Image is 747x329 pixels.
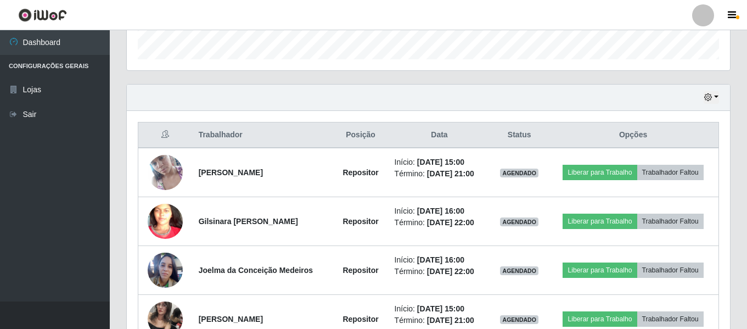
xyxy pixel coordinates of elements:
button: Trabalhador Faltou [637,263,704,278]
button: Trabalhador Faltou [637,214,704,229]
li: Término: [395,217,485,228]
time: [DATE] 22:00 [427,218,474,227]
li: Início: [395,303,485,315]
button: Trabalhador Faltou [637,311,704,327]
img: 1754014885727.jpeg [148,247,183,294]
li: Término: [395,168,485,180]
button: Liberar para Trabalho [563,311,637,327]
strong: Joelma da Conceição Medeiros [199,266,313,275]
strong: Repositor [342,266,378,275]
li: Início: [395,254,485,266]
img: 1628271244301.jpeg [148,141,183,204]
th: Status [491,122,548,148]
span: AGENDADO [500,266,538,275]
strong: [PERSON_NAME] [199,168,263,177]
time: [DATE] 22:00 [427,267,474,276]
time: [DATE] 21:00 [427,316,474,325]
img: CoreUI Logo [18,8,67,22]
span: AGENDADO [500,169,538,177]
time: [DATE] 15:00 [417,304,464,313]
img: 1630764060757.jpeg [148,183,183,260]
th: Data [388,122,491,148]
time: [DATE] 15:00 [417,158,464,166]
th: Opções [548,122,718,148]
strong: Repositor [342,315,378,324]
button: Liberar para Trabalho [563,165,637,180]
button: Liberar para Trabalho [563,214,637,229]
li: Término: [395,315,485,326]
span: AGENDADO [500,218,538,226]
strong: Gilsinara [PERSON_NAME] [199,217,298,226]
li: Início: [395,205,485,217]
strong: Repositor [342,168,378,177]
span: AGENDADO [500,315,538,324]
button: Liberar para Trabalho [563,263,637,278]
button: Trabalhador Faltou [637,165,704,180]
strong: Repositor [342,217,378,226]
time: [DATE] 21:00 [427,169,474,178]
time: [DATE] 16:00 [417,207,464,215]
li: Término: [395,266,485,277]
strong: [PERSON_NAME] [199,315,263,324]
th: Posição [334,122,388,148]
li: Início: [395,157,485,168]
time: [DATE] 16:00 [417,255,464,264]
th: Trabalhador [192,122,334,148]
